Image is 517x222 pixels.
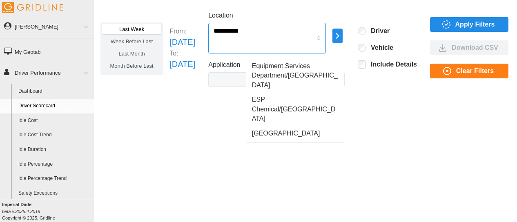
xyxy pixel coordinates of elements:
[15,157,94,172] a: Idle Percentage
[366,60,417,69] label: Include Details
[169,27,195,36] p: From:
[15,142,94,157] a: Idle Duration
[366,44,393,52] label: Vehicle
[15,84,94,99] a: Dashboard
[15,113,94,128] a: Idle Cost
[430,40,508,55] button: Download CSV
[2,209,40,214] i: beta v.2025.4.2019
[169,58,195,71] p: [DATE]
[110,63,154,69] span: Month Before Last
[2,202,31,207] b: Imperial Dade
[15,99,94,113] a: Driver Scorecard
[456,64,494,78] span: Clear Filters
[252,95,338,124] span: ESP Chemical/[GEOGRAPHIC_DATA]
[252,129,320,138] span: [GEOGRAPHIC_DATA]
[455,18,495,31] span: Apply Filters
[119,26,144,32] span: Last Week
[2,2,63,13] img: Gridline
[15,186,94,201] a: Safety Exceptions
[366,27,390,35] label: Driver
[208,11,233,21] label: Location
[452,41,498,55] span: Download CSV
[15,128,94,142] a: Idle Cost Trend
[208,60,240,70] label: Application
[169,36,195,49] p: [DATE]
[430,64,508,78] button: Clear Filters
[15,171,94,186] a: Idle Percentage Trend
[118,51,145,57] span: Last Month
[252,61,338,90] span: Equipment Services Department/[GEOGRAPHIC_DATA]
[169,49,195,58] p: To:
[2,201,94,221] div: Copyright © 2025, Gridline
[430,17,508,32] button: Apply Filters
[111,38,153,44] span: Week Before Last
